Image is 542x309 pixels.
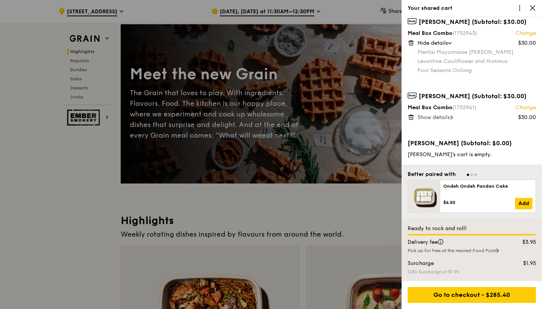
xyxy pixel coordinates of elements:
[408,287,536,303] div: Go to checkout - $285.40
[408,269,536,275] div: CBD Surcharge of $1.95
[443,199,515,205] div: $6.50
[515,30,536,37] a: Change
[408,92,536,101] div: [PERSON_NAME] (Subtotal: $30.00)
[515,104,536,111] a: Change
[418,67,536,74] div: Four Seasons Oolong
[474,174,477,176] span: Go to slide 3
[408,151,536,158] div: [PERSON_NAME]'s cart is empty.
[408,139,536,148] div: [PERSON_NAME] (Subtotal: $0.00)
[418,58,536,65] div: Levantine Cauliflower and Hummus
[467,174,469,176] span: Go to slide 1
[408,104,536,111] div: Meal Box Combo
[443,183,533,189] div: Ondeh Ondeh Pandan Cake
[452,104,476,111] span: (1752941)
[518,114,536,121] div: $30.00
[418,49,536,56] div: Mentai Mayonnaise [PERSON_NAME]
[515,198,533,209] a: Add
[418,40,448,46] span: Hide details
[408,171,456,178] div: Better paired with
[403,238,506,246] div: Delivery fee
[408,225,536,232] div: Ready to rock and roll!
[506,238,541,246] div: $3.95
[452,30,477,36] span: (1752943)
[408,5,536,12] div: Your shared cart
[518,39,536,47] div: $30.00
[471,174,473,176] span: Go to slide 2
[408,17,536,27] div: [PERSON_NAME] (Subtotal: $30.00)
[408,248,536,254] div: Pick up for free at the nearest Food Point
[418,114,450,121] span: Show details
[506,260,541,267] div: $1.95
[408,30,536,37] div: Meal Box Combo
[403,260,506,267] div: Surcharge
